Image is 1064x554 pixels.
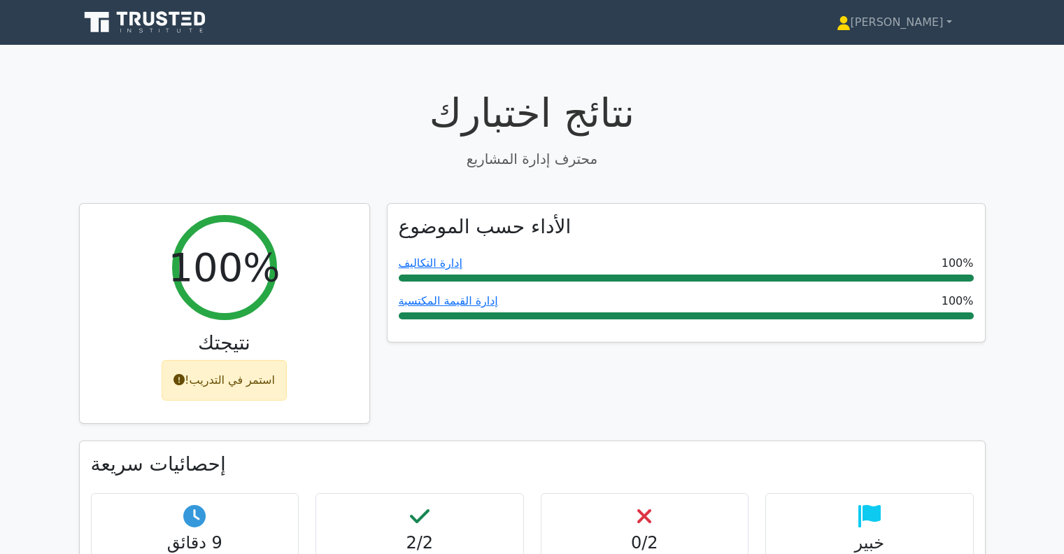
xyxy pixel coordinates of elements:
[167,533,222,553] font: 9 دقائق
[942,256,974,270] font: 100%
[399,256,462,270] a: إدارة التكاليف
[406,533,433,553] font: 2/2
[851,15,944,29] font: [PERSON_NAME]
[91,452,226,476] font: إحصائيات سريعة
[430,90,634,136] font: نتائج اختبارك
[803,8,986,36] a: [PERSON_NAME]
[854,533,884,553] font: خبير
[185,373,275,387] font: استمر في التدريب!
[942,294,974,307] font: 100%
[399,215,572,238] font: الأداء حسب الموضوع
[631,533,658,553] font: 0/2
[467,151,597,167] font: محترف إدارة المشاريع
[399,294,498,307] a: إدارة القيمة المكتسبة
[198,331,250,354] font: نتيجتك
[168,244,280,290] font: 100%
